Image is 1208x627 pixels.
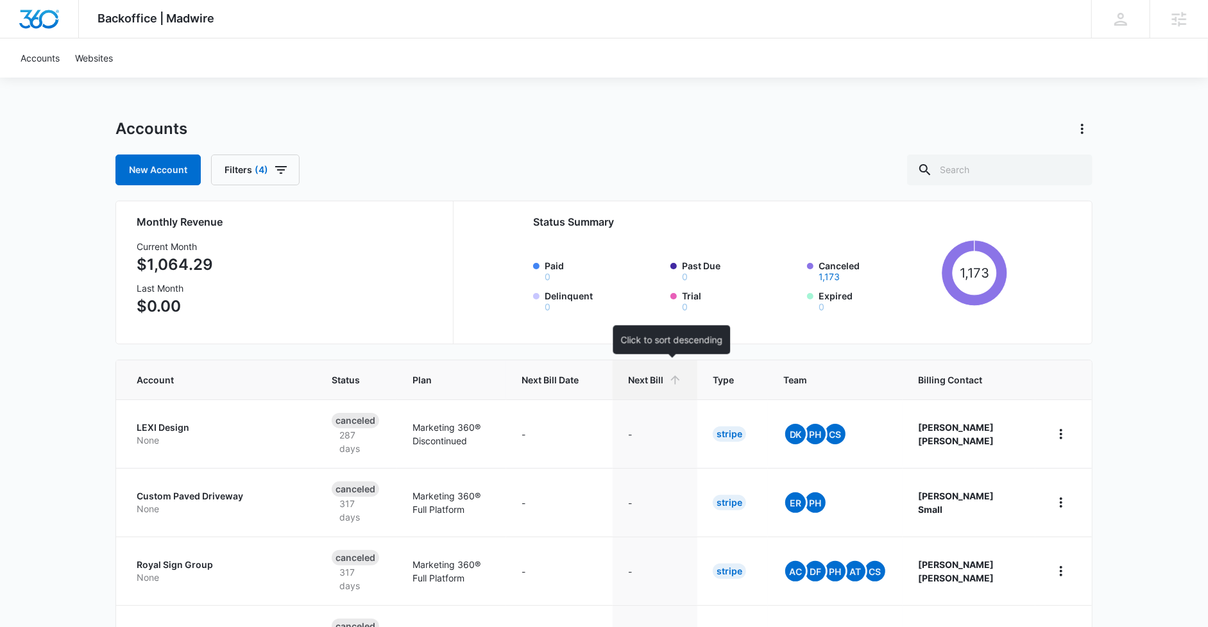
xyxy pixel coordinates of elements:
[865,561,885,581] span: CS
[1051,492,1071,513] button: home
[613,399,697,468] td: -
[682,289,800,312] label: Trial
[545,259,663,281] label: Paid
[98,12,215,25] span: Backoffice | Madwire
[533,214,1007,230] h2: Status Summary
[713,564,746,579] div: Stripe
[332,550,379,565] div: Canceled
[137,373,282,387] span: Account
[825,424,846,444] span: CS
[332,481,379,497] div: Canceled
[137,558,301,571] p: Royal Sign Group
[613,537,697,605] td: -
[783,373,869,387] span: Team
[413,421,491,447] p: Marketing 360® Discontinued
[545,289,663,312] label: Delinquent
[13,38,67,78] a: Accounts
[682,259,800,281] label: Past Due
[137,421,301,446] a: LEXI DesignNone
[819,289,937,312] label: Expired
[115,155,201,185] a: New Account
[960,265,989,281] tspan: 1,173
[506,399,613,468] td: -
[713,495,746,510] div: Stripe
[613,325,731,354] div: Click to sort descending
[713,426,746,442] div: Stripe
[137,214,438,230] h2: Monthly Revenue
[819,272,840,281] button: Canceled
[413,558,491,585] p: Marketing 360® Full Platform
[137,490,301,503] p: Custom Paved Driveway
[819,259,937,281] label: Canceled
[506,468,613,537] td: -
[613,468,697,537] td: -
[1072,119,1093,139] button: Actions
[332,373,363,387] span: Status
[845,561,865,581] span: AT
[522,373,579,387] span: Next Bill Date
[1051,424,1071,444] button: home
[137,421,301,434] p: LEXI Design
[137,281,213,295] h3: Last Month
[918,490,994,515] strong: [PERSON_NAME] Small
[413,489,491,516] p: Marketing 360® Full Platform
[785,492,806,513] span: ER
[67,38,121,78] a: Websites
[918,373,1020,387] span: Billing Contact
[907,155,1093,185] input: Search
[785,424,806,444] span: DK
[211,155,300,185] button: Filters(4)
[137,240,213,253] h3: Current Month
[332,565,382,592] p: 317 days
[137,490,301,515] a: Custom Paved DrivewayNone
[332,428,382,455] p: 287 days
[805,424,826,444] span: PH
[805,561,826,581] span: DF
[805,492,826,513] span: PH
[332,413,379,428] div: Canceled
[137,295,213,318] p: $0.00
[137,434,301,447] p: None
[825,561,846,581] span: PH
[628,373,663,387] span: Next Bill
[137,503,301,515] p: None
[1051,561,1071,581] button: home
[332,497,382,524] p: 317 days
[137,571,301,584] p: None
[115,119,187,138] h1: Accounts
[413,373,491,387] span: Plan
[137,558,301,583] a: Royal Sign GroupNone
[785,561,806,581] span: AC
[255,165,268,174] span: (4)
[713,373,734,387] span: Type
[137,253,213,276] p: $1,064.29
[506,537,613,605] td: -
[918,559,994,583] strong: [PERSON_NAME] [PERSON_NAME]
[918,422,994,446] strong: [PERSON_NAME] [PERSON_NAME]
